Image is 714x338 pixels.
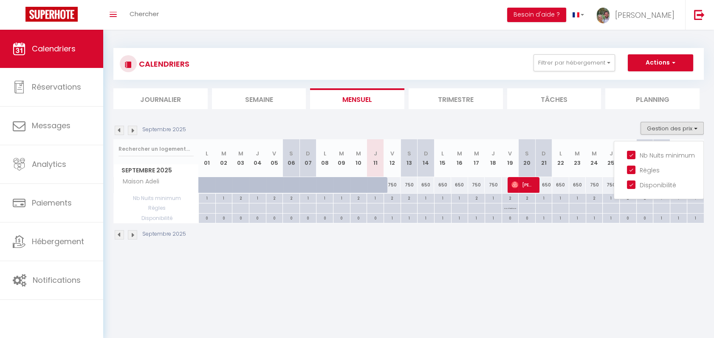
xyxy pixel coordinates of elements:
th: 27 [636,139,653,177]
div: 1 [418,194,434,202]
div: 0 [620,214,636,222]
li: Planning [605,88,700,109]
div: 1 [452,214,468,222]
th: 01 [199,139,216,177]
button: Actions [628,54,693,71]
th: 05 [266,139,283,177]
abbr: M [238,149,243,158]
div: 0 [199,214,215,222]
th: 13 [401,139,418,177]
div: 0 [502,214,519,222]
abbr: D [542,149,546,158]
div: 2 [384,194,401,202]
div: 1 [569,194,586,202]
abbr: M [592,149,597,158]
th: 11 [367,139,384,177]
button: Besoin d'aide ? [507,8,566,22]
abbr: S [525,149,529,158]
p: No Checkout [504,203,516,211]
div: 1 [199,194,215,202]
div: 2 [468,194,485,202]
th: 15 [434,139,451,177]
th: 19 [502,139,519,177]
img: Super Booking [25,7,78,22]
th: 26 [620,139,637,177]
div: 1 [603,214,619,222]
div: 2 [266,194,283,202]
th: 23 [569,139,586,177]
th: 18 [485,139,502,177]
th: 12 [384,139,401,177]
span: Septembre 2025 [114,164,198,177]
div: 1 [452,194,468,202]
div: 0 [300,214,316,222]
th: 29 [670,139,687,177]
div: 650 [451,177,468,193]
span: Disponibilité [114,214,198,223]
div: 0 [232,214,249,222]
span: Règles [114,203,198,213]
th: 07 [299,139,316,177]
div: 2 [350,194,367,202]
th: 10 [350,139,367,177]
div: 750 [401,177,418,193]
th: 25 [603,139,620,177]
span: Chercher [130,9,159,18]
abbr: D [424,149,428,158]
div: 1 [367,194,384,202]
abbr: M [575,149,580,158]
abbr: J [610,149,613,158]
div: 2 [283,194,299,202]
abbr: M [221,149,226,158]
div: 0 [283,214,299,222]
div: 1 [435,214,451,222]
div: 1 [552,214,569,222]
abbr: J [491,149,495,158]
div: 0 [637,214,653,222]
abbr: M [474,149,479,158]
div: 1 [333,194,350,202]
li: Trimestre [409,88,503,109]
span: Maison Adeli [115,177,161,186]
th: 06 [283,139,300,177]
th: 16 [451,139,468,177]
th: 03 [232,139,249,177]
abbr: M [457,149,462,158]
abbr: L [441,149,444,158]
span: Analytics [32,159,66,169]
div: 1 [485,194,502,202]
div: 0 [519,214,535,222]
div: 750 [468,177,485,193]
abbr: S [289,149,293,158]
th: 28 [653,139,670,177]
div: 1 [670,214,687,222]
div: 750 [603,177,620,193]
div: 650 [418,177,435,193]
div: 1 [418,214,434,222]
span: Calendriers [32,43,76,54]
th: 09 [333,139,350,177]
span: [PERSON_NAME] [511,177,534,193]
abbr: L [206,149,208,158]
div: 650 [434,177,451,193]
span: Messages [32,120,71,131]
button: Gestion des prix [641,122,704,135]
p: Septembre 2025 [142,126,186,134]
abbr: M [339,149,344,158]
div: 0 [333,214,350,222]
abbr: M [356,149,361,158]
abbr: L [324,149,326,158]
abbr: J [374,149,377,158]
div: 0 [367,214,384,222]
div: 1 [485,214,502,222]
div: 1 [316,194,333,202]
div: 1 [552,194,569,202]
div: 1 [435,194,451,202]
div: 2 [401,194,418,202]
th: 22 [552,139,569,177]
div: 1 [249,194,266,202]
abbr: J [256,149,259,158]
div: 1 [401,214,418,222]
span: Notifications [33,275,81,285]
div: 2 [586,194,603,202]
